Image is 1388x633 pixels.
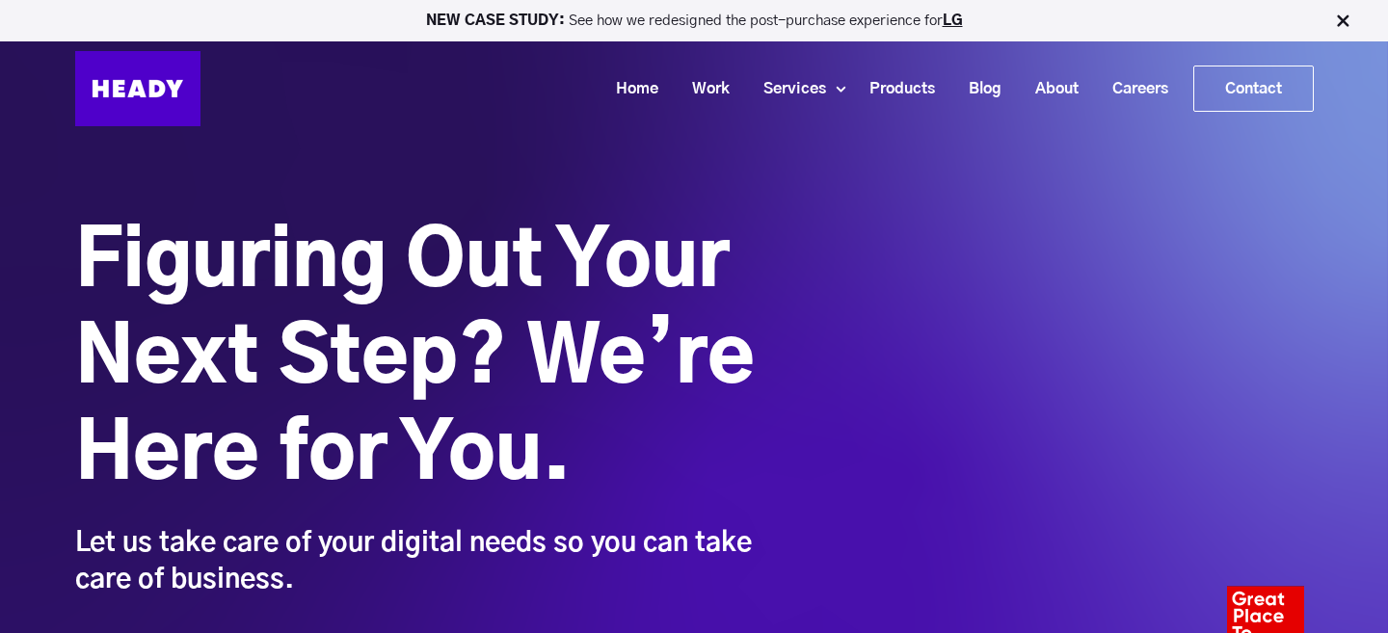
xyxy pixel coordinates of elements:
a: Home [592,71,668,107]
div: Navigation Menu [220,66,1314,112]
strong: NEW CASE STUDY: [426,13,569,28]
a: Services [739,71,836,107]
a: LG [943,13,963,28]
a: Careers [1088,71,1178,107]
a: Work [668,71,739,107]
img: Heady_Logo_Web-01 (1) [75,51,200,126]
a: About [1011,71,1088,107]
h1: Figuring Out Your Next Step? We’re Here for You. [75,215,760,504]
a: Contact [1194,66,1313,111]
a: Blog [945,71,1011,107]
p: See how we redesigned the post-purchase experience for [9,13,1379,28]
img: Close Bar [1333,12,1352,31]
div: Let us take care of your digital needs so you can take care of business. [75,525,760,598]
a: Products [845,71,945,107]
